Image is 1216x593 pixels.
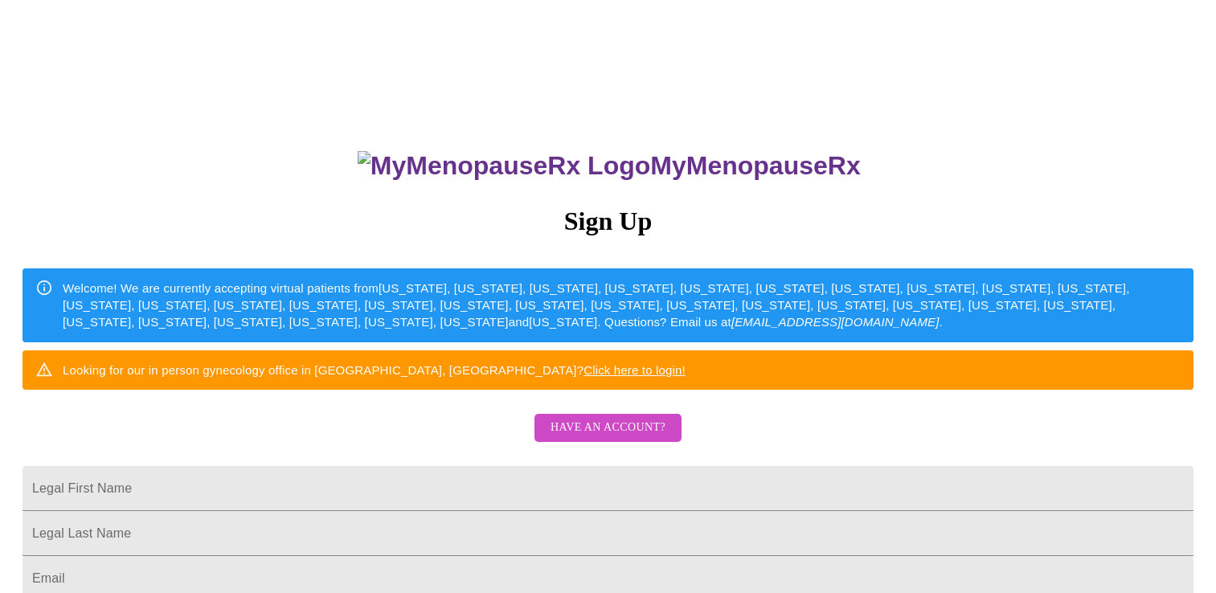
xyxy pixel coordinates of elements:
button: Have an account? [534,414,682,442]
div: Welcome! We are currently accepting virtual patients from [US_STATE], [US_STATE], [US_STATE], [US... [63,273,1181,337]
h3: MyMenopauseRx [25,151,1194,181]
span: Have an account? [551,418,665,438]
img: MyMenopauseRx Logo [358,151,650,181]
a: Click here to login! [583,363,686,377]
h3: Sign Up [23,207,1193,236]
a: Have an account? [530,431,686,445]
em: [EMAIL_ADDRESS][DOMAIN_NAME] [731,315,940,329]
div: Looking for our in person gynecology office in [GEOGRAPHIC_DATA], [GEOGRAPHIC_DATA]? [63,355,686,385]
